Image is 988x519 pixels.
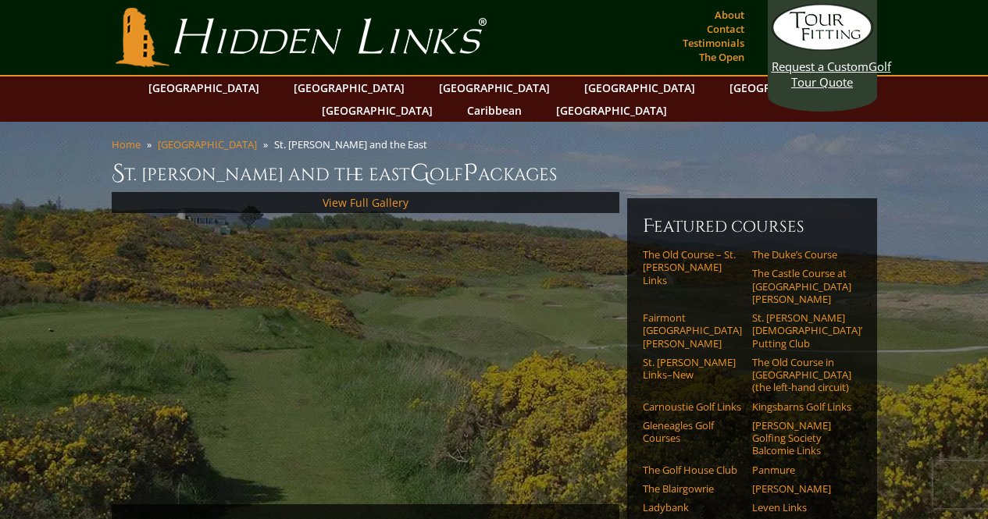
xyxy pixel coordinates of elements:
[703,18,748,40] a: Contact
[643,400,742,413] a: Carnoustie Golf Links
[752,419,851,457] a: [PERSON_NAME] Golfing Society Balcomie Links
[459,99,530,122] a: Caribbean
[643,464,742,476] a: The Golf House Club
[679,32,748,54] a: Testimonials
[576,76,703,99] a: [GEOGRAPHIC_DATA]
[752,356,851,394] a: The Old Course in [GEOGRAPHIC_DATA] (the left-hand circuit)
[643,356,742,382] a: St. [PERSON_NAME] Links–New
[711,4,748,26] a: About
[722,76,848,99] a: [GEOGRAPHIC_DATA]
[112,158,877,189] h1: St. [PERSON_NAME] and the East olf ackages
[643,482,742,495] a: The Blairgowrie
[643,248,742,286] a: The Old Course – St. [PERSON_NAME] Links
[112,137,141,151] a: Home
[772,59,869,74] span: Request a Custom
[643,214,861,239] h6: Featured Courses
[643,311,742,350] a: Fairmont [GEOGRAPHIC_DATA][PERSON_NAME]
[410,158,430,189] span: G
[431,76,558,99] a: [GEOGRAPHIC_DATA]
[752,400,851,413] a: Kingsbarns Golf Links
[752,267,851,305] a: The Castle Course at [GEOGRAPHIC_DATA][PERSON_NAME]
[463,158,478,189] span: P
[752,482,851,495] a: [PERSON_NAME]
[695,46,748,68] a: The Open
[314,99,440,122] a: [GEOGRAPHIC_DATA]
[752,311,851,350] a: St. [PERSON_NAME] [DEMOGRAPHIC_DATA]’ Putting Club
[752,248,851,261] a: The Duke’s Course
[752,464,851,476] a: Panmure
[158,137,257,151] a: [GEOGRAPHIC_DATA]
[752,501,851,514] a: Leven Links
[323,195,408,210] a: View Full Gallery
[548,99,675,122] a: [GEOGRAPHIC_DATA]
[286,76,412,99] a: [GEOGRAPHIC_DATA]
[274,137,433,151] li: St. [PERSON_NAME] and the East
[772,4,873,90] a: Request a CustomGolf Tour Quote
[643,501,742,514] a: Ladybank
[141,76,267,99] a: [GEOGRAPHIC_DATA]
[643,419,742,445] a: Gleneagles Golf Courses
